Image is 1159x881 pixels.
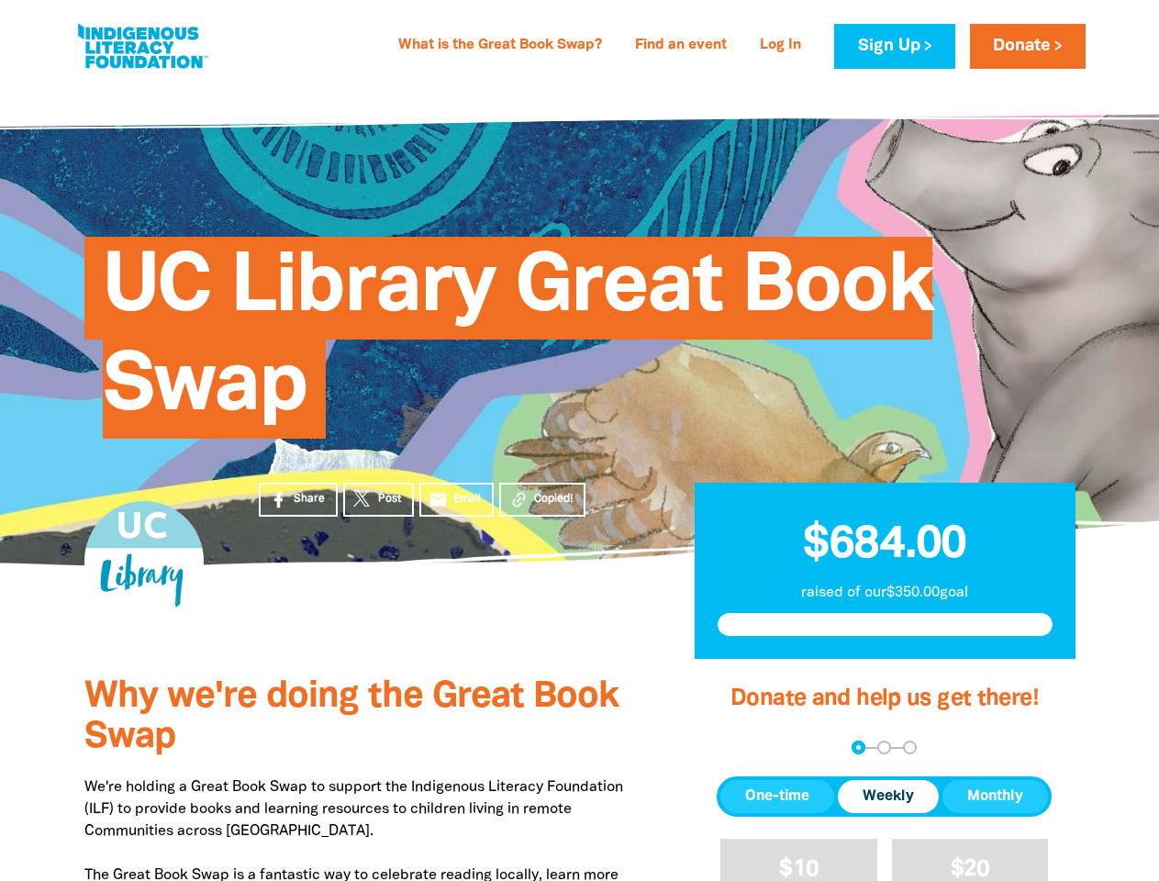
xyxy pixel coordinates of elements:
[834,24,954,69] a: Sign Up
[942,780,1048,813] button: Monthly
[103,251,933,439] span: UC Library Great Book Swap
[387,31,613,61] a: What is the Great Book Swap?
[378,491,401,507] span: Post
[453,491,481,507] span: Email
[863,786,914,808] span: Weekly
[779,859,819,880] span: $10
[717,776,1052,817] div: Donation frequency
[967,786,1023,808] span: Monthly
[749,31,812,61] a: Log In
[259,483,338,517] a: Share
[84,680,619,754] span: Why we're doing the Great Book Swap
[419,483,495,517] a: emailEmail
[951,859,990,880] span: $20
[730,688,1039,709] span: Donate and help us get there!
[624,31,738,61] a: Find an event
[877,741,891,754] button: Navigate to step 2 of 3 to enter your details
[903,741,917,754] button: Navigate to step 3 of 3 to enter your payment details
[745,786,809,808] span: One-time
[803,524,966,566] span: $684.00
[534,491,573,507] span: Copied!
[343,483,414,517] a: Post
[499,483,585,517] button: Copied!
[718,582,1053,604] p: raised of our $350.00 goal
[838,780,939,813] button: Weekly
[970,24,1086,69] a: Donate
[852,741,865,754] button: Navigate to step 1 of 3 to enter your donation amount
[720,780,834,813] button: One-time
[294,491,325,507] span: Share
[429,490,448,509] i: email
